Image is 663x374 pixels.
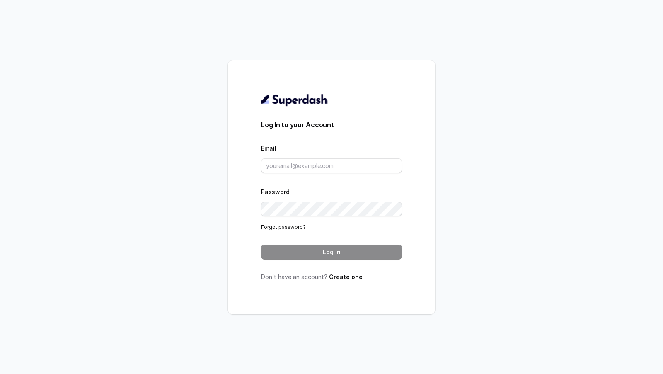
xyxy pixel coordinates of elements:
[261,188,290,195] label: Password
[261,145,276,152] label: Email
[261,224,306,230] a: Forgot password?
[329,273,363,280] a: Create one
[261,93,328,107] img: light.svg
[261,158,402,173] input: youremail@example.com
[261,245,402,260] button: Log In
[261,120,402,130] h3: Log In to your Account
[261,273,402,281] p: Don’t have an account?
